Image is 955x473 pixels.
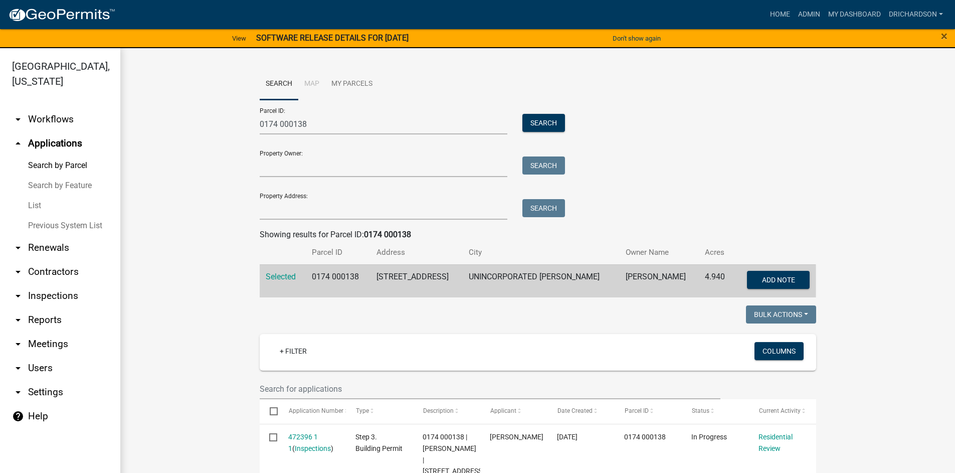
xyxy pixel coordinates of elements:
a: Admin [794,5,824,24]
datatable-header-cell: Type [346,399,413,423]
datatable-header-cell: Current Activity [749,399,816,423]
td: 0174 000138 [306,264,370,297]
span: Type [355,407,368,414]
button: Search [522,199,565,217]
th: Parcel ID [306,241,370,264]
button: Don't show again [609,30,665,47]
th: Owner Name [620,241,699,264]
td: [STREET_ADDRESS] [370,264,463,297]
a: My Dashboard [824,5,885,24]
td: UNINCORPORATED [PERSON_NAME] [463,264,620,297]
td: 4.940 [699,264,734,297]
i: arrow_drop_down [12,290,24,302]
datatable-header-cell: Parcel ID [615,399,682,423]
a: 472396 1 1 [288,433,318,452]
button: Close [941,30,947,42]
span: Application Number [288,407,343,414]
i: arrow_drop_down [12,386,24,398]
i: arrow_drop_down [12,242,24,254]
a: My Parcels [325,68,378,100]
datatable-header-cell: Status [682,399,749,423]
a: Selected [266,272,296,281]
datatable-header-cell: Description [413,399,480,423]
a: View [228,30,250,47]
span: In Progress [691,433,727,441]
i: arrow_drop_down [12,314,24,326]
td: [PERSON_NAME] [620,264,699,297]
span: 09/02/2025 [557,433,578,441]
span: Parcel ID [624,407,648,414]
i: help [12,410,24,422]
a: Inspections [295,444,331,452]
datatable-header-cell: Application Number [279,399,346,423]
i: arrow_drop_down [12,266,24,278]
span: 0174 000138 [624,433,666,441]
i: arrow_drop_up [12,137,24,149]
th: Acres [699,241,734,264]
th: City [463,241,620,264]
span: Add Note [762,275,795,283]
i: arrow_drop_down [12,338,24,350]
a: drichardson [885,5,947,24]
span: × [941,29,947,43]
a: Home [766,5,794,24]
datatable-header-cell: Applicant [480,399,547,423]
span: Status [691,407,709,414]
span: Applicant [490,407,516,414]
span: Step 3. Building Permit [355,433,403,452]
a: + Filter [272,342,315,360]
datatable-header-cell: Select [260,399,279,423]
strong: 0174 000138 [364,230,411,239]
th: Address [370,241,463,264]
input: Search for applications [260,379,721,399]
a: Search [260,68,298,100]
i: arrow_drop_down [12,113,24,125]
div: Showing results for Parcel ID: [260,229,816,241]
span: Date Created [557,407,592,414]
strong: SOFTWARE RELEASE DETAILS FOR [DATE] [256,33,409,43]
div: ( ) [288,431,336,454]
i: arrow_drop_down [12,362,24,374]
span: Description [423,407,453,414]
button: Search [522,114,565,132]
button: Columns [754,342,804,360]
button: Bulk Actions [746,305,816,324]
span: Current Activity [758,407,800,414]
datatable-header-cell: Date Created [547,399,615,423]
button: Add Note [747,271,810,289]
button: Search [522,156,565,175]
a: Residential Review [758,433,793,452]
span: Christy Smith [490,433,543,441]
